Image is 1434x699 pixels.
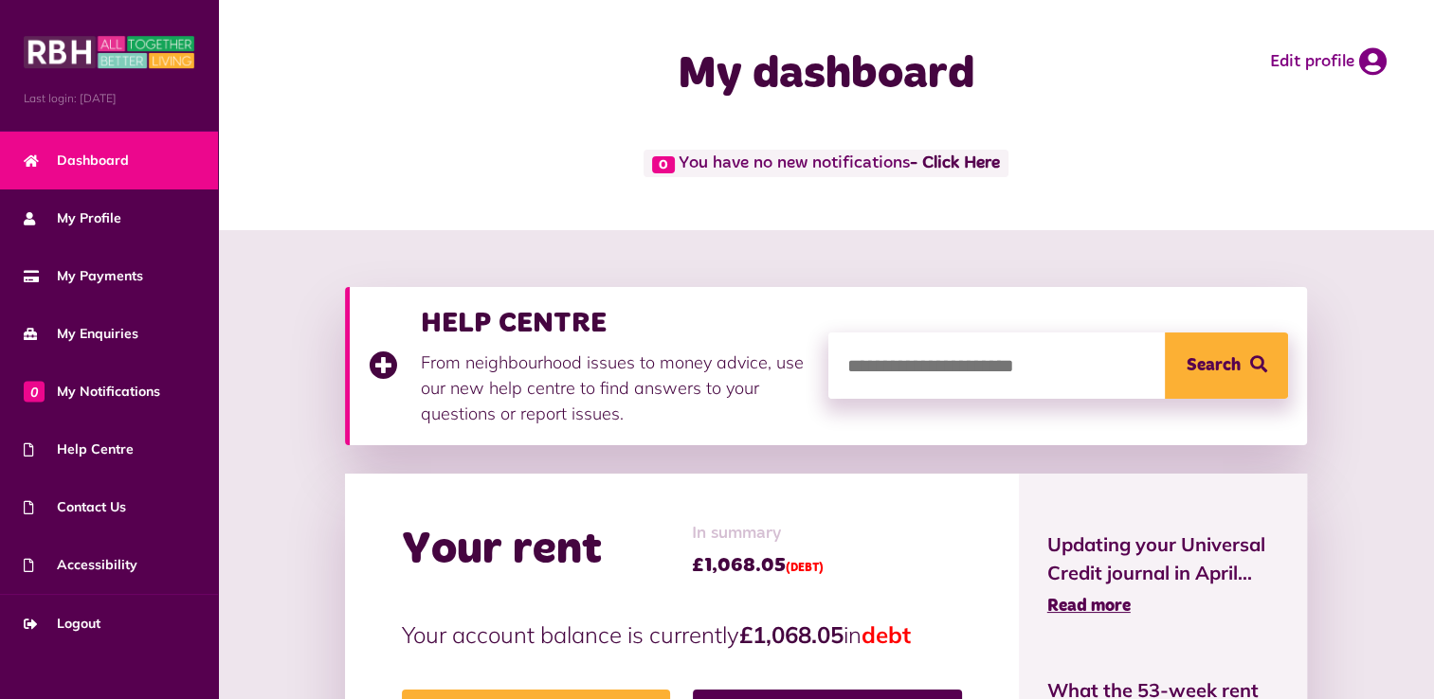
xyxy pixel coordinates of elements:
[692,521,824,547] span: In summary
[24,381,45,402] span: 0
[24,90,194,107] span: Last login: [DATE]
[24,33,194,71] img: MyRBH
[692,551,824,580] span: £1,068.05
[24,151,129,170] span: Dashboard
[910,155,1000,172] a: - Click Here
[24,266,143,286] span: My Payments
[786,563,824,574] span: (DEBT)
[1187,332,1241,399] span: Search
[1047,530,1280,619] a: Updating your Universal Credit journal in April... Read more
[24,614,100,634] span: Logout
[24,497,126,517] span: Contact Us
[24,382,160,402] span: My Notifications
[1047,598,1131,615] span: Read more
[24,324,138,344] span: My Enquiries
[24,439,134,459] span: Help Centre
[402,523,602,578] h2: Your rent
[402,618,962,652] p: Your account balance is currently in
[541,47,1112,102] h1: My dashboard
[421,306,809,340] h3: HELP CENTRE
[24,208,121,228] span: My Profile
[421,349,809,426] p: From neighbourhood issues to money advice, use our new help centre to find answers to your questi...
[1165,332,1288,399] button: Search
[24,555,137,575] span: Accessibility
[739,620,844,649] strong: £1,068.05
[862,620,911,649] span: debt
[1047,530,1280,587] span: Updating your Universal Credit journal in April...
[644,150,1008,177] span: You have no new notifications
[1270,47,1387,76] a: Edit profile
[652,156,675,173] span: 0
